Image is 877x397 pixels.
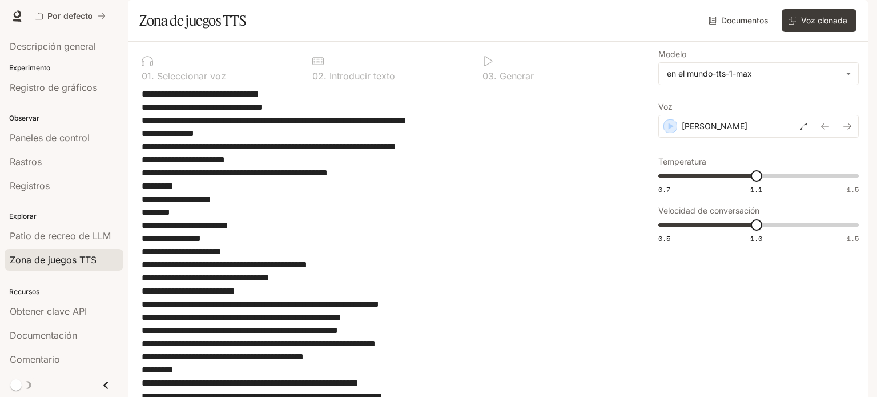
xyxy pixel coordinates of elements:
font: . [324,70,327,82]
font: Voz clonada [801,15,847,25]
font: 0 [312,70,318,82]
font: 0.7 [658,185,670,194]
font: Temperatura [658,157,706,166]
font: 0 [142,70,147,82]
button: Voz clonada [782,9,856,32]
font: 0 [482,70,488,82]
font: Documentos [721,15,768,25]
font: 1.1 [750,185,762,194]
button: Todos los espacios de trabajo [30,5,111,27]
font: 1.0 [750,234,762,243]
font: 1.5 [847,185,859,194]
font: Velocidad de conversación [658,206,759,215]
font: 2 [318,70,324,82]
font: Voz [658,102,673,111]
font: Introducir texto [329,70,395,82]
font: Generar [500,70,534,82]
font: en el mundo-tts-1-max [667,69,752,78]
font: Por defecto [47,11,93,21]
font: . [494,70,497,82]
font: Modelo [658,49,686,59]
a: Documentos [706,9,773,32]
font: 1 [147,70,151,82]
div: en el mundo-tts-1-max [659,63,858,85]
font: . [151,70,154,82]
font: Zona de juegos TTS [139,12,246,29]
font: 0.5 [658,234,670,243]
font: [PERSON_NAME] [682,121,747,131]
font: 1.5 [847,234,859,243]
font: Seleccionar voz [157,70,226,82]
font: 3 [488,70,494,82]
